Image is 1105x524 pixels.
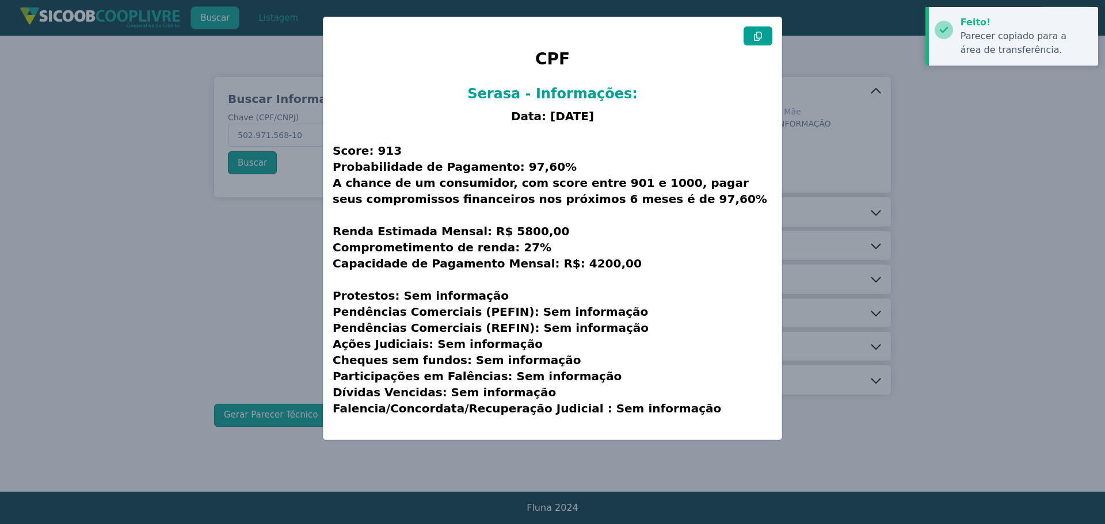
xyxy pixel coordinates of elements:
h3: Score: 913 Probabilidade de Pagamento: 97,60% A chance de um consumidor, com score entre 901 e 10... [333,129,772,430]
h1: CPF [333,45,772,79]
h3: Data: [DATE] [333,108,772,124]
h2: Serasa - Informações: [333,85,772,104]
div: Feito! [961,16,1089,29]
div: Parecer copiado para a área de transferência. [961,29,1089,57]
